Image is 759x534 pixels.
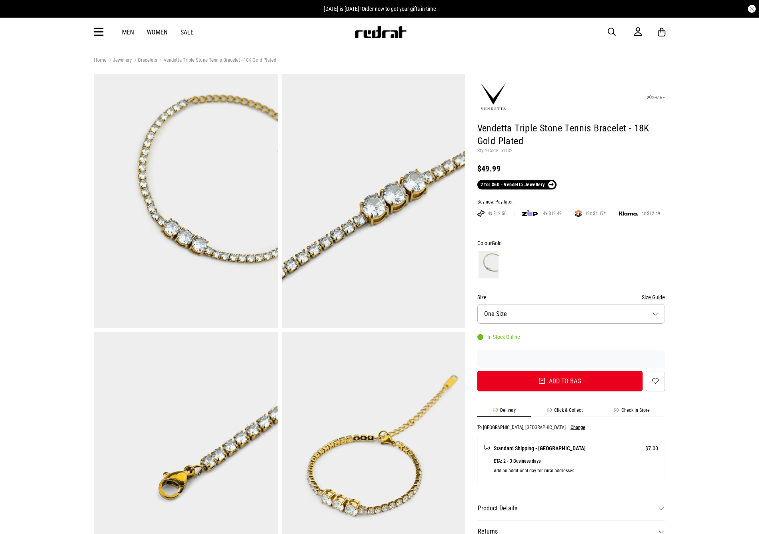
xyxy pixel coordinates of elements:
[642,292,665,302] button: Size Guide
[106,57,132,64] a: Jewellery
[531,407,599,417] li: Click & Collect
[477,238,665,248] div: Colour
[571,425,585,430] button: Change
[477,425,566,430] p: To [GEOGRAPHIC_DATA], [GEOGRAPHIC_DATA]
[479,251,499,278] img: Gold
[522,210,538,218] img: zip
[477,371,643,391] button: Add to bag
[477,355,665,363] iframe: Customer reviews powered by Trustpilot
[484,310,507,318] span: One Size
[324,6,436,12] span: [DATE] is [DATE]! Order now to get your gifts in time
[180,28,194,36] a: Sale
[582,210,609,217] span: 12x $4.17*
[647,95,665,101] a: SHARE
[492,240,502,246] span: Gold
[619,212,638,216] img: KLARNA
[645,443,658,453] span: $7.00
[477,334,520,340] div: In Stock Online
[477,292,665,302] div: Size
[132,57,157,64] a: Bracelets
[147,28,168,36] a: Women
[638,210,663,217] span: 4x $12.49
[477,122,665,148] h1: Vendetta Triple Stone Tennis Bracelet - 18K Gold Plated
[354,26,407,38] img: Redrat logo
[477,148,665,154] p: Style Code: 61132
[477,407,531,417] li: Delivery
[477,304,665,324] button: One Size
[494,443,586,453] span: Standard Shipping - [GEOGRAPHIC_DATA]
[485,210,510,217] span: 4x $12.50
[599,407,665,417] li: Check in Store
[477,81,509,113] img: Vendetta
[282,74,465,328] img: Vendetta Triple Stone Tennis Bracelet - 18k Gold Plated in Gold
[477,164,665,173] div: $49.99
[157,57,276,64] a: Vendetta Triple Stone Tennis Bracelet - 18K Gold Plated
[94,74,278,328] img: Vendetta Triple Stone Tennis Bracelet - 18k Gold Plated in Gold
[540,210,565,217] span: 4x $12.49
[477,497,665,520] dt: Product Details
[477,180,557,189] a: 2 for $60 - Vendetta Jewellery
[494,456,659,476] p: ETA: 2 - 3 Business days Add an additional day for rural addresses.
[94,57,106,63] a: Home
[477,210,485,217] img: AFTERPAY
[122,28,134,36] a: Men
[575,210,582,217] img: SPLITPAY
[477,199,665,206] div: Buy now, Pay later.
